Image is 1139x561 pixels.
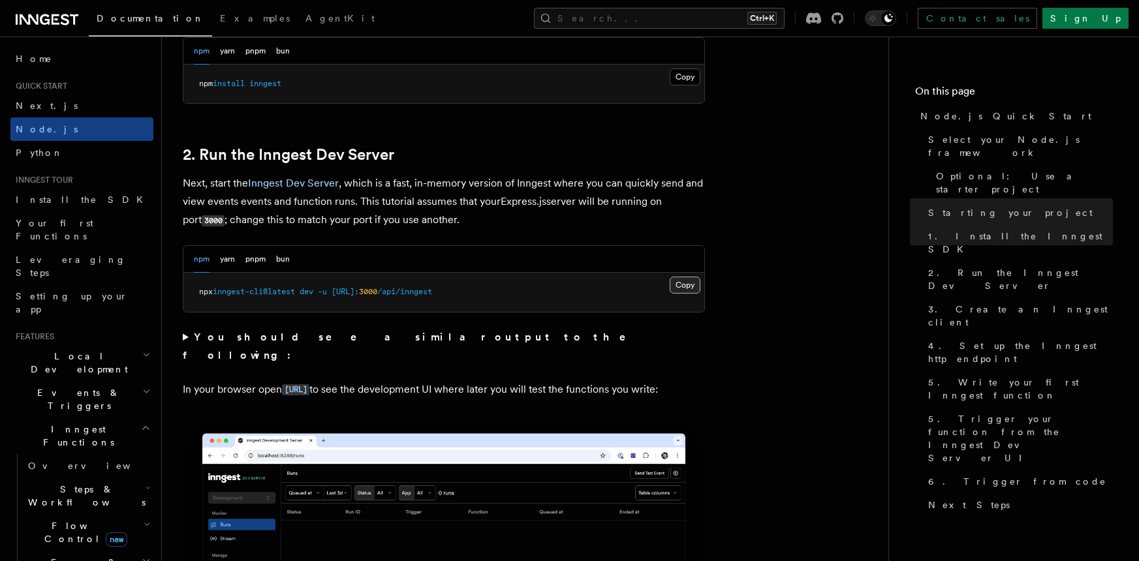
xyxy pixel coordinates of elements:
button: Events & Triggers [10,381,153,417]
span: Documentation [97,13,204,23]
button: pnpm [245,38,266,65]
button: Inngest Functions [10,417,153,454]
a: Documentation [89,4,212,37]
span: Node.js [16,124,78,134]
strong: You should see a similar output to the following: [183,331,644,361]
kbd: Ctrl+K [747,12,777,25]
a: [URL] [282,383,309,395]
span: Leveraging Steps [16,254,126,278]
span: /api/inngest [377,287,432,296]
span: Local Development [10,350,142,376]
p: In your browser open to see the development UI where later you will test the functions you write: [183,380,705,399]
button: bun [276,38,290,65]
a: Sign Up [1042,8,1129,29]
button: Toggle dark mode [865,10,896,26]
span: Your first Functions [16,218,93,241]
p: Next, start the , which is a fast, in-memory version of Inngest where you can quickly send and vi... [183,174,705,230]
span: 5. Trigger your function from the Inngest Dev Server UI [928,412,1113,464]
a: 5. Trigger your function from the Inngest Dev Server UI [923,407,1113,470]
a: Setting up your app [10,284,153,321]
button: Flow Controlnew [23,514,153,551]
button: pnpm [245,246,266,273]
span: Starting your project [928,206,1093,219]
button: Copy [670,277,700,294]
a: 4. Set up the Inngest http endpoint [923,334,1113,371]
a: 1. Install the Inngest SDK [923,224,1113,261]
span: [URL]: [332,287,359,296]
h4: On this page [915,83,1113,104]
span: Steps & Workflows [23,483,146,509]
a: Overview [23,454,153,478]
a: Node.js Quick Start [915,104,1113,128]
span: inngest-cli@latest [213,287,295,296]
span: Overview [28,461,163,471]
span: npx [199,287,213,296]
span: Flow Control [23,519,144,545]
button: bun [276,246,290,273]
button: Copy [670,68,700,85]
span: Next.js [16,100,78,111]
span: AgentKit [305,13,375,23]
button: npm [194,38,210,65]
span: Install the SDK [16,194,151,205]
span: Events & Triggers [10,386,142,412]
button: yarn [220,246,235,273]
button: Steps & Workflows [23,478,153,514]
a: Node.js [10,117,153,141]
a: Examples [212,4,298,35]
button: Local Development [10,344,153,381]
span: 4. Set up the Inngest http endpoint [928,339,1113,365]
span: Next Steps [928,498,1010,511]
span: new [106,532,127,547]
a: Select your Node.js framework [923,128,1113,164]
a: Starting your project [923,201,1113,224]
a: Leveraging Steps [10,248,153,284]
a: AgentKit [298,4,382,35]
span: Select your Node.js framework [928,133,1113,159]
span: 5. Write your first Inngest function [928,376,1113,402]
span: dev [300,287,313,296]
button: Search...Ctrl+K [534,8,785,29]
span: Setting up your app [16,291,128,314]
a: Home [10,47,153,70]
a: 3. Create an Inngest client [923,297,1113,334]
a: 6. Trigger from code [923,470,1113,493]
span: Inngest tour [10,175,73,185]
span: Home [16,52,52,65]
span: -u [318,287,327,296]
span: Inngest Functions [10,423,141,449]
span: Optional: Use a starter project [936,170,1113,196]
a: 2. Run the Inngest Dev Server [183,145,394,164]
a: Your first Functions [10,211,153,248]
a: Contact sales [918,8,1037,29]
a: Install the SDK [10,188,153,211]
button: npm [194,246,210,273]
summary: You should see a similar output to the following: [183,328,705,365]
button: yarn [220,38,235,65]
a: 5. Write your first Inngest function [923,371,1113,407]
span: 1. Install the Inngest SDK [928,230,1113,256]
span: 2. Run the Inngest Dev Server [928,266,1113,292]
span: 6. Trigger from code [928,475,1106,488]
a: Inngest Dev Server [248,177,339,189]
span: Examples [220,13,290,23]
a: Next Steps [923,493,1113,517]
span: 3. Create an Inngest client [928,303,1113,329]
span: Features [10,331,54,342]
span: 3000 [359,287,377,296]
span: install [213,79,245,88]
span: Python [16,147,63,158]
code: 3000 [202,215,225,226]
a: Optional: Use a starter project [931,164,1113,201]
a: 2. Run the Inngest Dev Server [923,261,1113,297]
span: npm [199,79,213,88]
a: Python [10,141,153,164]
a: Next.js [10,94,153,117]
span: Node.js Quick Start [920,110,1091,123]
code: [URL] [282,384,309,395]
span: inngest [249,79,281,88]
span: Quick start [10,81,67,91]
